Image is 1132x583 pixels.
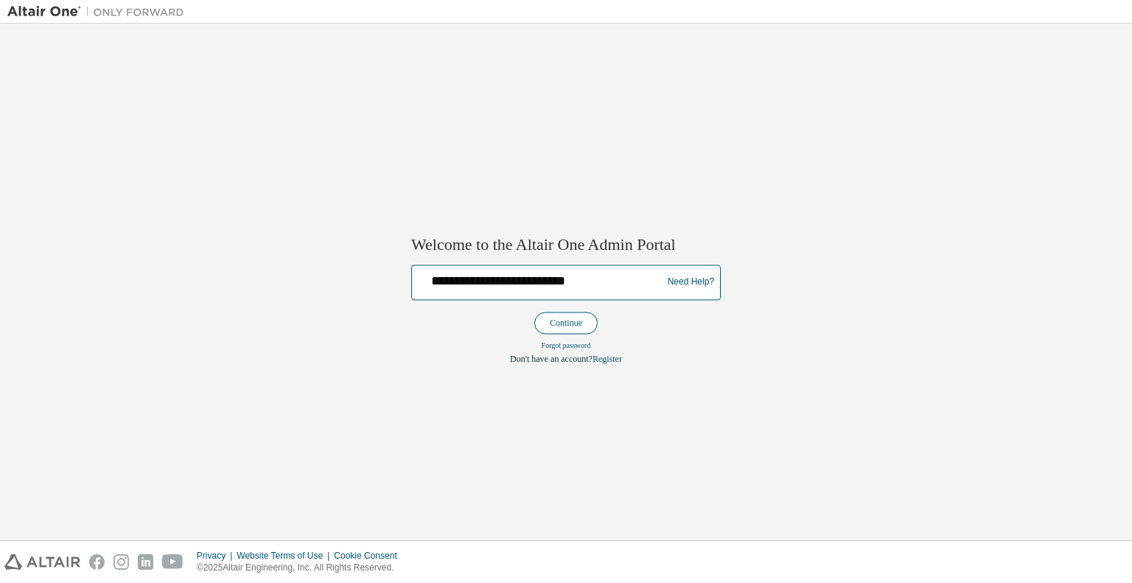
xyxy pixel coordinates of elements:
a: Register [593,354,622,364]
h2: Welcome to the Altair One Admin Portal [411,235,721,256]
img: facebook.svg [89,554,105,570]
div: Website Terms of Use [237,550,334,562]
a: Need Help? [668,282,714,283]
img: linkedin.svg [138,554,153,570]
div: Cookie Consent [334,550,405,562]
p: © 2025 Altair Engineering, Inc. All Rights Reserved. [197,562,406,574]
div: Privacy [197,550,237,562]
a: Forgot password [542,341,591,349]
img: instagram.svg [113,554,129,570]
button: Continue [534,312,598,334]
img: altair_logo.svg [4,554,80,570]
img: Altair One [7,4,192,19]
span: Don't have an account? [510,354,593,364]
img: youtube.svg [162,554,184,570]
